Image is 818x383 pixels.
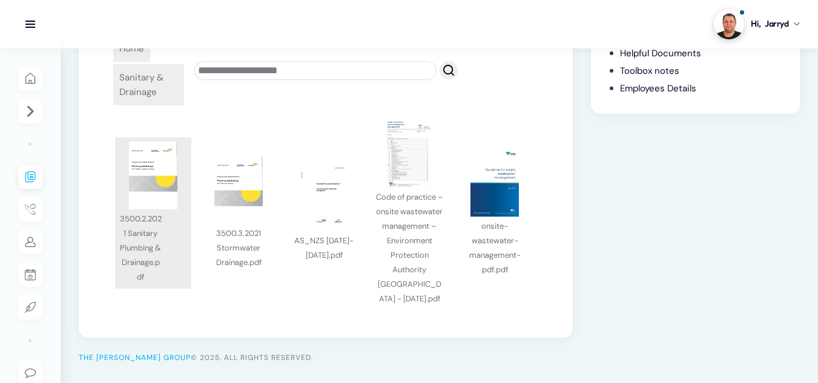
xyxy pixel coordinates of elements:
div: © 2025. All Rights Reserved. [79,350,800,365]
div: name: Code of practice – onsite wastewater management – Environment Protection Authority Victoria... [371,116,447,310]
div: 3500.2.2021 Sanitary Plumbing & Drainage.pdf [119,209,162,284]
a: Profile picture of Jarryd ShelleyHi,Jarryd [714,9,800,39]
a: Toolbox notes [620,65,679,77]
div: name: AS_NZS 1547-2012.pdf size: 4 MB [286,159,362,267]
a: Helpful Documents [620,47,701,59]
div: name: 3500.3.2021 Stormwater Drainage.pdf size: 13 MB [200,152,277,274]
a: Employees Details [620,82,696,94]
span: Jarryd [765,18,788,30]
div: name: onsite-wastewater-management-pdf.pdf size: 2 MB [457,145,533,281]
div: Actions [176,243,187,254]
img: thumbnail [205,156,272,224]
img: thumbnail [119,142,187,209]
div: Code of practice – onsite wastewater management – Environment Protection Authority [GEOGRAPHIC_DA... [375,188,443,306]
span: Sanitary & Drainage [113,64,184,105]
div: name: 3500.2.2021 Sanitary Plumbing & Drainage.pdf size: 12 MB [115,137,191,289]
img: Profile picture of Jarryd Shelley [714,9,744,39]
span: Home [113,35,150,62]
div: 3500.3.2021 Stormwater Drainage.pdf [205,224,272,270]
img: thumbnail [375,120,443,188]
a: The [PERSON_NAME] Group [79,353,191,362]
img: thumbnail [461,149,529,217]
img: search.svg [443,65,454,76]
span: Hi, [751,18,760,30]
div: onsite-wastewater-management-pdf.pdf [461,217,529,277]
div: AS_NZS [DATE]-[DATE].pdf [290,231,358,263]
img: thumbnail [290,163,358,231]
